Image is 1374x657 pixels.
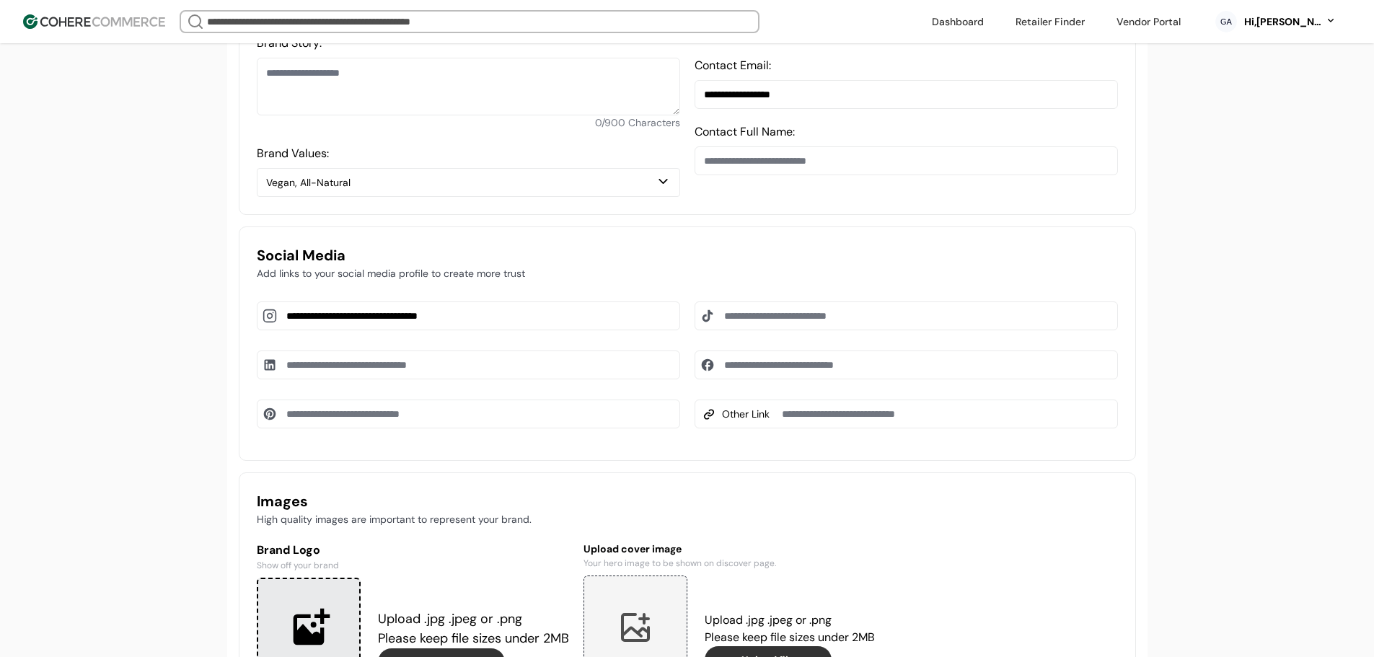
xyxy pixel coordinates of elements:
[257,490,1118,512] h3: Images
[257,542,569,559] h6: Brand Logo
[266,175,656,190] div: Vegan, All-Natural
[257,146,329,161] label: Brand Values:
[23,14,165,29] img: Cohere Logo
[583,557,896,570] p: Your hero image to be shown on discover page.
[705,629,875,646] p: Please keep file sizes under 2MB
[695,124,795,139] label: Contact Full Name:
[695,58,771,73] label: Contact Email:
[722,407,770,422] span: Other Link
[257,559,569,572] p: Show off your brand
[1243,14,1322,30] div: Hi, [PERSON_NAME]
[583,542,896,557] h6: Upload cover image
[257,512,1118,527] p: High quality images are important to represent your brand.
[705,612,875,629] p: Upload .jpg .jpeg or .png
[257,244,1118,266] h3: Social Media
[595,116,680,129] span: 0 / 900 Characters
[1243,14,1336,30] button: Hi,[PERSON_NAME]
[378,609,569,629] div: Upload .jpg .jpeg or .png
[378,629,569,648] div: Please keep file sizes under 2MB
[257,266,1118,281] p: Add links to your social media profile to create more trust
